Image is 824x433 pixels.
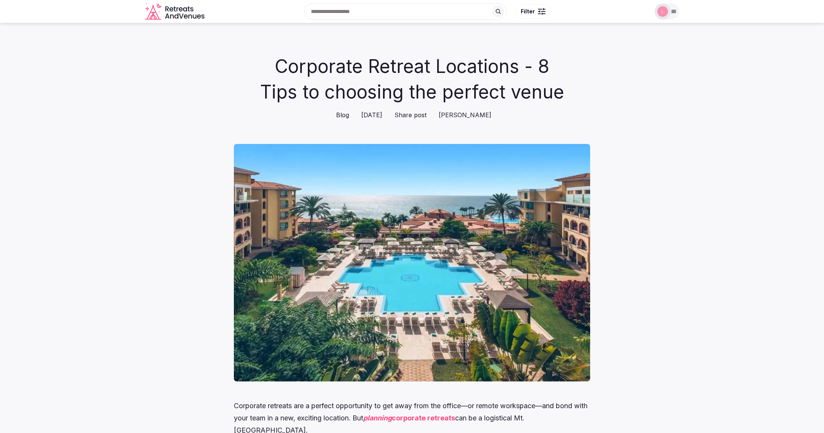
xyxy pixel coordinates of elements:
[333,111,349,119] a: Blog
[363,414,392,422] em: planning
[256,53,568,105] h1: Corporate Retreat Locations - 8 Tips to choosing the perfect venue
[521,8,535,15] span: Filter
[145,3,206,20] svg: Retreats and Venues company logo
[363,414,455,422] a: planningcorporate retreats
[145,3,206,20] a: Visit the homepage
[336,111,349,119] span: Blog
[436,111,491,119] a: [PERSON_NAME]
[394,111,426,119] span: Share post
[516,4,550,19] button: Filter
[657,6,668,17] img: Luwam Beyin
[234,144,590,382] img: Corporate Retreat Locations - 8 Tips to choosing the perfect venue
[439,111,491,119] span: [PERSON_NAME]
